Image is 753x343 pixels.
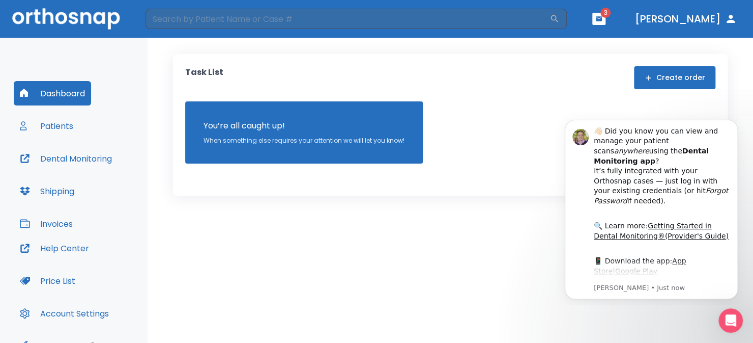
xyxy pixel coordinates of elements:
[44,146,181,196] div: 📱 Download the app: | ​ Let us know if you need help getting started!
[549,111,753,305] iframe: Intercom notifications message
[66,156,108,165] a: Google Play
[600,8,611,18] span: 3
[718,308,743,333] iframe: Intercom live chat
[14,212,79,236] button: Invoices
[14,301,115,326] button: Account Settings
[44,173,181,182] p: Message from Michael, sent Just now
[204,136,404,145] p: When something else requires your attention we will let you know!
[14,179,80,203] button: Shipping
[185,66,223,89] p: Task List
[14,146,118,171] button: Dental Monitoring
[14,114,79,138] button: Patients
[146,9,549,29] input: Search by Patient Name or Case #
[631,10,741,28] button: [PERSON_NAME]
[14,81,91,105] button: Dashboard
[204,120,404,132] p: You’re all caught up!
[14,269,81,293] button: Price List
[14,236,95,260] button: Help Center
[44,146,136,165] a: App Store
[12,8,120,29] img: Orthosnap
[634,66,715,89] button: Create order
